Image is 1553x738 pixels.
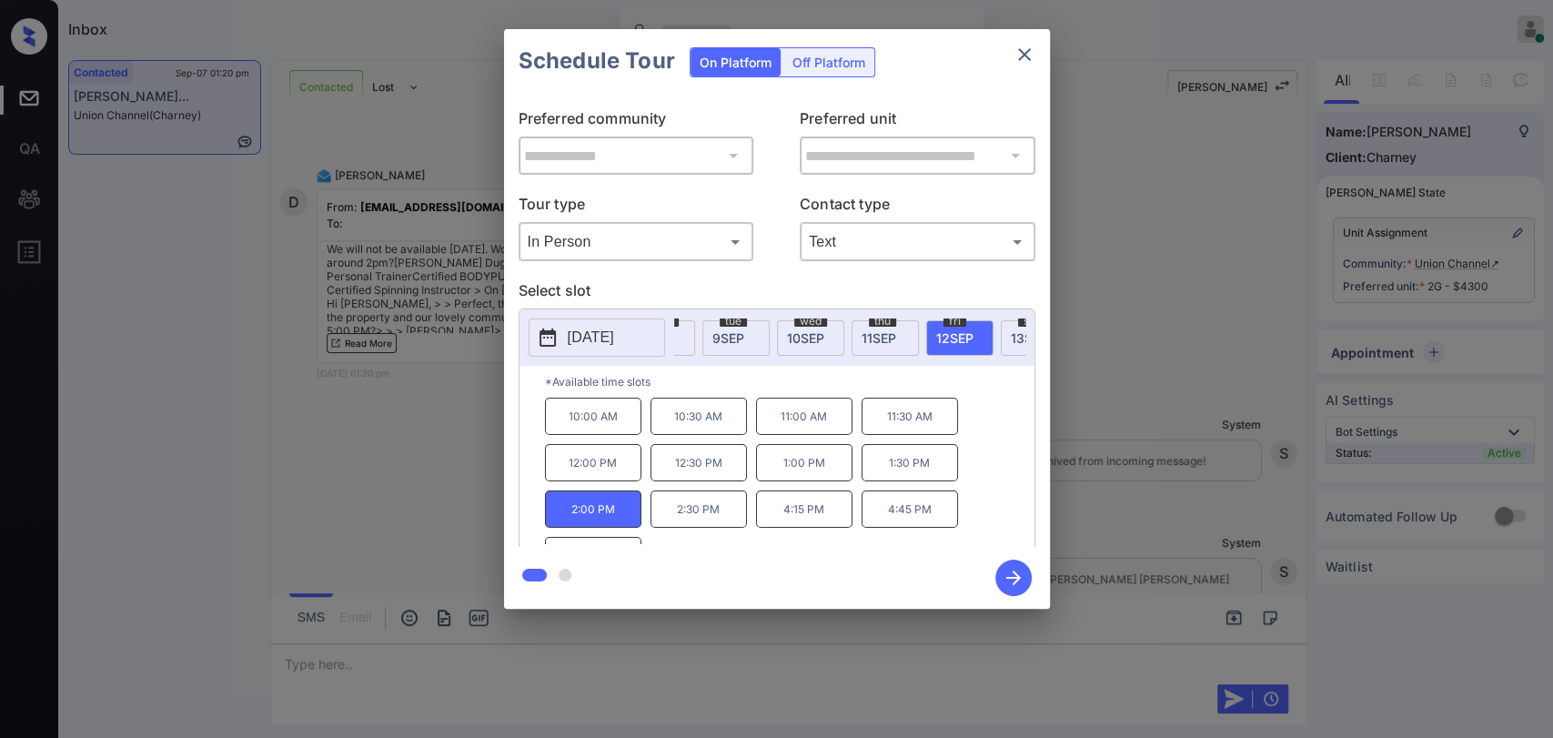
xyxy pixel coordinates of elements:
[794,316,827,327] span: wed
[545,537,641,574] p: 5:15 PM
[650,444,747,481] p: 12:30 PM
[650,398,747,435] p: 10:30 AM
[862,444,958,481] p: 1:30 PM
[1001,320,1068,356] div: date-select
[529,318,665,357] button: [DATE]
[568,327,614,349] p: [DATE]
[519,193,754,222] p: Tour type
[862,330,896,346] span: 11 SEP
[936,330,973,346] span: 12 SEP
[545,398,641,435] p: 10:00 AM
[545,366,1034,398] p: *Available time slots
[650,490,747,528] p: 2:30 PM
[783,48,874,76] div: Off Platform
[545,490,641,528] p: 2:00 PM
[702,320,770,356] div: date-select
[862,398,958,435] p: 11:30 AM
[756,490,852,528] p: 4:15 PM
[943,316,966,327] span: fri
[519,107,754,136] p: Preferred community
[712,330,744,346] span: 9 SEP
[1006,36,1043,73] button: close
[984,554,1043,602] button: btn-next
[545,444,641,481] p: 12:00 PM
[1011,330,1048,346] span: 13 SEP
[777,320,844,356] div: date-select
[800,107,1035,136] p: Preferred unit
[519,279,1035,308] p: Select slot
[869,316,896,327] span: thu
[862,490,958,528] p: 4:45 PM
[756,444,852,481] p: 1:00 PM
[720,316,747,327] span: tue
[926,320,993,356] div: date-select
[691,48,781,76] div: On Platform
[523,227,750,257] div: In Person
[1018,316,1044,327] span: sat
[504,29,690,93] h2: Schedule Tour
[787,330,824,346] span: 10 SEP
[804,227,1031,257] div: Text
[852,320,919,356] div: date-select
[756,398,852,435] p: 11:00 AM
[800,193,1035,222] p: Contact type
